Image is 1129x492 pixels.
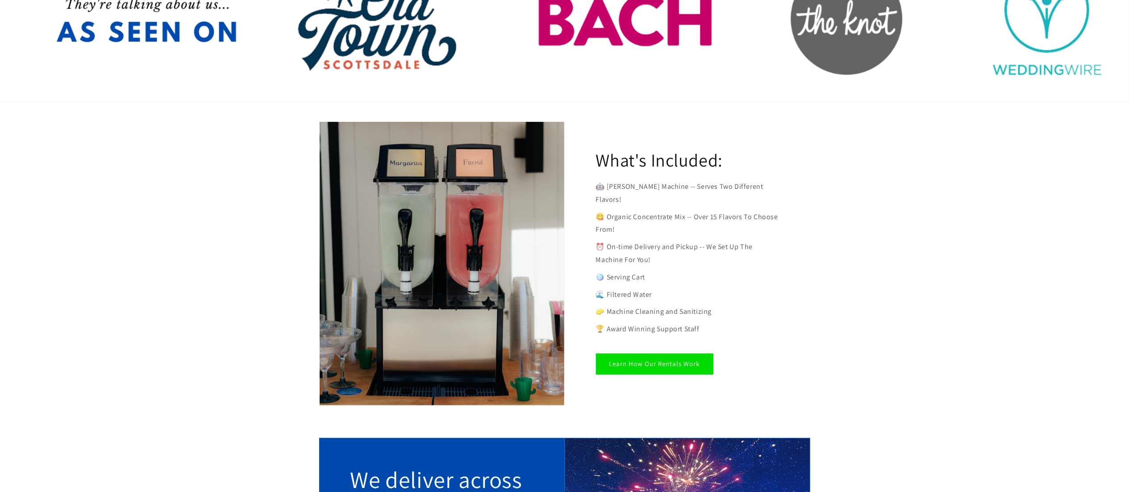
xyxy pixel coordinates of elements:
[596,305,779,318] p: 🧽 Machine Cleaning and Sanitizing
[596,271,779,284] p: 🪩 Serving Cart
[596,354,713,375] a: Learn How Our Rentals Work
[596,148,723,171] h2: What's Included:
[596,241,779,267] p: ⏰ On-time Delivery and Pickup -- We Set Up The Machine For You!
[596,323,779,336] p: 🏆 Award Winning Support Staff
[596,180,779,206] p: 🤖 [PERSON_NAME] Machine -- Serves Two Different Flavors!
[596,211,779,237] p: 😋 Organic Concentrate Mix -- Over 15 Flavors To Choose From!
[596,288,779,301] p: 🌊 Filtered Water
